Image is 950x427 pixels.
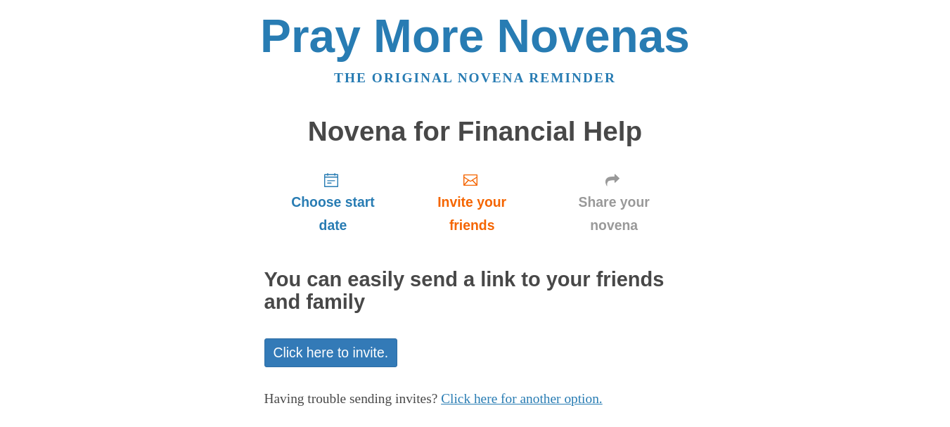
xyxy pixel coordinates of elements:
span: Invite your friends [416,191,527,237]
a: Click here to invite. [264,338,398,367]
span: Having trouble sending invites? [264,391,438,406]
span: Share your novena [556,191,672,237]
a: Share your novena [542,160,686,244]
a: Choose start date [264,160,402,244]
h1: Novena for Financial Help [264,117,686,147]
span: Choose start date [278,191,388,237]
a: Click here for another option. [441,391,603,406]
h2: You can easily send a link to your friends and family [264,269,686,314]
a: Pray More Novenas [260,10,690,62]
a: Invite your friends [402,160,541,244]
a: The original novena reminder [334,70,616,85]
